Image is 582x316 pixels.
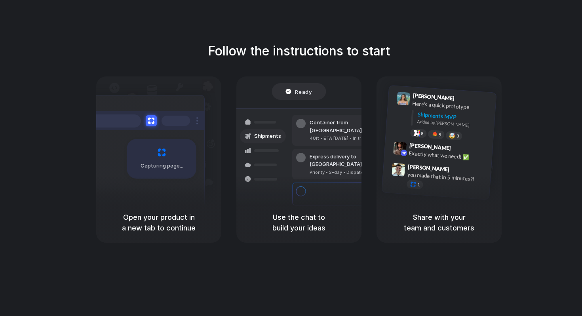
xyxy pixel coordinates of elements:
span: [PERSON_NAME] [413,91,455,103]
span: [PERSON_NAME] [408,162,450,174]
span: 8 [421,131,424,136]
span: 3 [456,134,459,138]
h5: Use the chat to build your ideas [246,212,352,233]
span: 9:41 AM [457,95,473,105]
div: Here's a quick prototype [412,99,491,113]
span: 5 [439,133,441,137]
span: 1 [417,183,420,187]
h5: Open your product in a new tab to continue [106,212,212,233]
div: 40ft • ETA [DATE] • In transit [310,135,395,142]
div: Exactly what we need! ✅ [409,149,488,162]
span: [PERSON_NAME] [409,141,451,152]
span: Ready [295,88,312,95]
div: Container from [GEOGRAPHIC_DATA] [310,119,395,134]
h1: Follow the instructions to start [208,42,390,61]
div: 🤯 [449,133,456,139]
div: Express delivery to [GEOGRAPHIC_DATA] [310,153,395,168]
span: 9:42 AM [453,145,470,154]
div: you made that in 5 minutes?! [407,170,486,184]
div: Shipments MVP [417,110,491,124]
span: Shipments [254,132,281,140]
h5: Share with your team and customers [386,212,492,233]
div: Added by [PERSON_NAME] [417,118,490,130]
div: Priority • 2-day • Dispatched [310,169,395,176]
span: Capturing page [141,162,184,170]
span: 9:47 AM [452,166,468,175]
